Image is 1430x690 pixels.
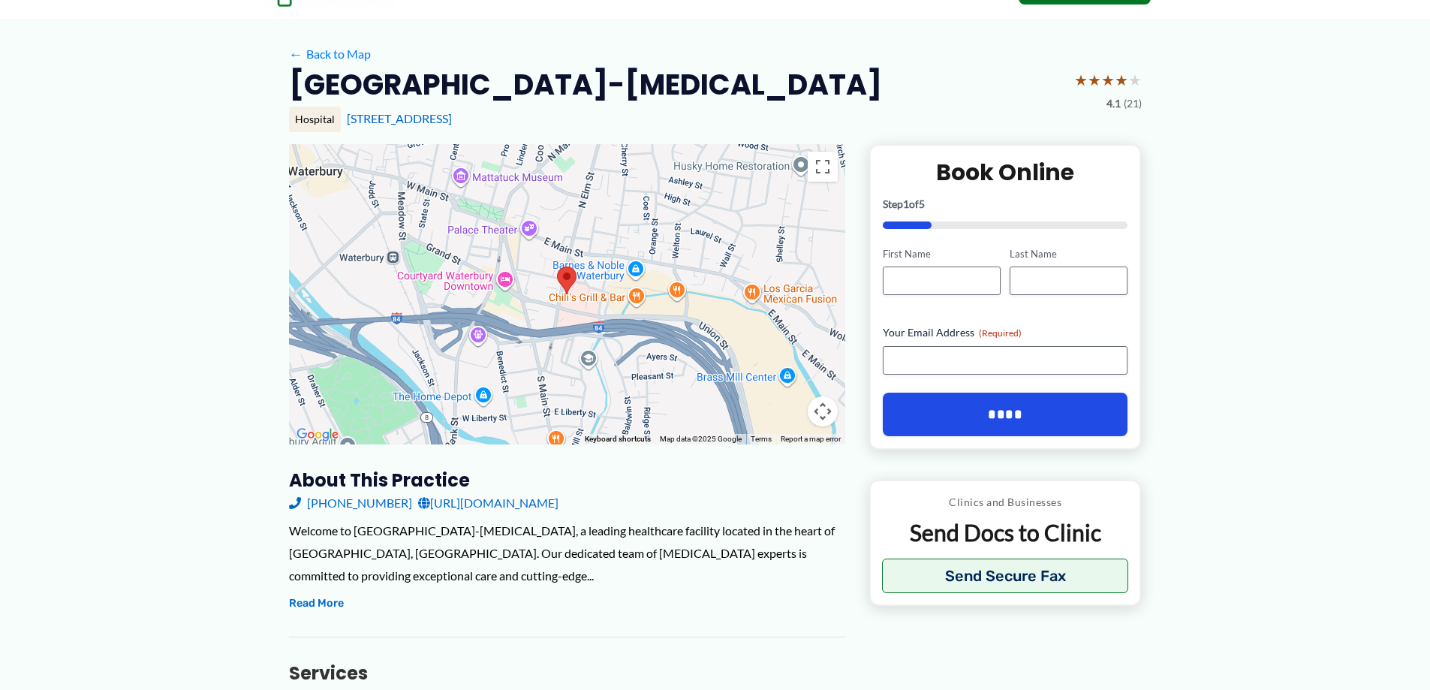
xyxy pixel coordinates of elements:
h3: About this practice [289,469,845,492]
span: ← [289,47,303,61]
span: ★ [1088,66,1101,94]
button: Map camera controls [808,396,838,426]
span: 4.1 [1106,94,1121,113]
a: Terms [751,435,772,443]
p: Step of [883,199,1128,209]
span: ★ [1074,66,1088,94]
a: Report a map error [781,435,841,443]
button: Toggle fullscreen view [808,152,838,182]
a: ←Back to Map [289,43,371,65]
span: ★ [1101,66,1115,94]
h2: [GEOGRAPHIC_DATA]-[MEDICAL_DATA] [289,66,882,103]
a: [PHONE_NUMBER] [289,492,412,514]
button: Read More [289,595,344,613]
span: 1 [903,197,909,210]
a: [URL][DOMAIN_NAME] [418,492,558,514]
button: Keyboard shortcuts [585,434,651,444]
a: Open this area in Google Maps (opens a new window) [293,425,342,444]
label: Your Email Address [883,325,1128,340]
span: (21) [1124,94,1142,113]
a: [STREET_ADDRESS] [347,111,452,125]
label: Last Name [1010,247,1127,261]
span: 5 [919,197,925,210]
h3: Services [289,661,845,685]
button: Send Secure Fax [882,559,1129,593]
span: ★ [1128,66,1142,94]
div: Hospital [289,107,341,132]
h2: Book Online [883,158,1128,187]
img: Google [293,425,342,444]
div: Welcome to [GEOGRAPHIC_DATA]-[MEDICAL_DATA], a leading healthcare facility located in the heart o... [289,520,845,586]
span: (Required) [979,327,1022,339]
span: ★ [1115,66,1128,94]
p: Send Docs to Clinic [882,518,1129,547]
label: First Name [883,247,1001,261]
p: Clinics and Businesses [882,493,1129,512]
span: Map data ©2025 Google [660,435,742,443]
